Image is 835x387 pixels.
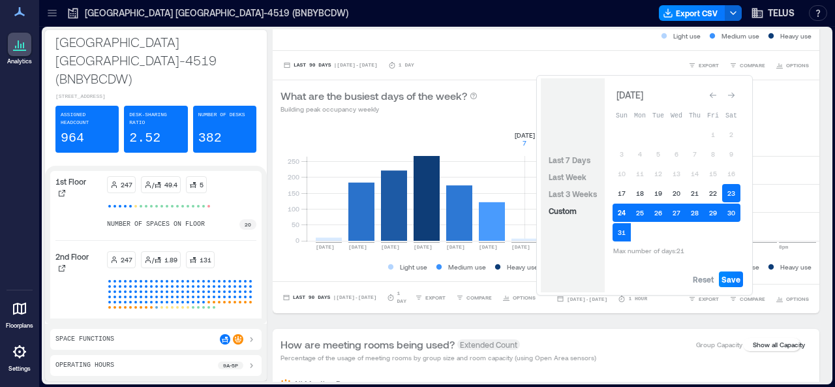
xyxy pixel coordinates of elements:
[3,29,36,69] a: Analytics
[198,129,222,147] p: 382
[631,106,649,124] th: Monday
[500,291,538,304] button: OPTIONS
[649,204,667,222] button: 26
[673,31,701,41] p: Light use
[466,294,492,302] span: COMPARE
[567,296,607,302] span: [DATE] - [DATE]
[649,106,667,124] th: Tuesday
[613,184,631,202] button: 17
[7,57,32,65] p: Analytics
[6,322,33,330] p: Floorplans
[699,295,719,303] span: EXPORT
[722,204,740,222] button: 30
[55,360,114,371] p: Operating Hours
[613,87,646,103] div: [DATE]
[348,244,367,250] text: [DATE]
[613,247,684,255] span: Max number of days: 21
[381,244,400,250] text: [DATE]
[704,204,722,222] button: 29
[412,291,448,304] button: EXPORT
[649,145,667,163] button: 5
[507,262,538,272] p: Heavy use
[628,295,647,303] p: 1 Hour
[686,164,704,183] button: 14
[4,336,35,377] a: Settings
[281,352,596,363] p: Percentage of the usage of meeting rooms by group size and room capacity (using Open Area sensors)
[719,271,743,287] button: Save
[281,104,478,114] p: Building peak occupancy weekly
[8,365,31,373] p: Settings
[281,88,467,104] p: What are the busiest days of the week?
[689,112,701,119] span: Thu
[780,262,812,272] p: Heavy use
[722,106,740,124] th: Saturday
[727,59,768,72] button: COMPARE
[634,112,646,119] span: Mon
[288,173,299,181] tspan: 200
[200,255,211,265] p: 131
[652,112,664,119] span: Tue
[686,59,721,72] button: EXPORT
[425,294,446,302] span: EXPORT
[686,184,704,202] button: 21
[686,204,704,222] button: 28
[281,337,455,352] p: How are meeting rooms being used?
[649,184,667,202] button: 19
[613,223,631,241] button: 31
[457,339,520,350] span: Extended Count
[722,125,740,144] button: 2
[554,292,610,305] button: [DATE]-[DATE]
[152,255,154,265] p: /
[696,339,742,350] p: Group Capacity
[631,145,649,163] button: 4
[704,125,722,144] button: 1
[296,236,299,244] tspan: 0
[281,291,379,304] button: Last 90 Days |[DATE]-[DATE]
[85,7,348,20] p: [GEOGRAPHIC_DATA] [GEOGRAPHIC_DATA]-4519 (BNBYBCDW)
[288,157,299,165] tspan: 250
[779,244,789,250] text: 8pm
[61,111,114,127] p: Assigned Headcount
[107,219,205,230] p: number of spaces on floor
[546,169,589,185] button: Last Week
[400,262,427,272] p: Light use
[546,152,593,168] button: Last 7 Days
[511,244,530,250] text: [DATE]
[129,129,160,147] p: 2.52
[61,129,84,147] p: 964
[2,293,37,333] a: Floorplans
[721,31,759,41] p: Medium use
[613,145,631,163] button: 3
[686,292,721,305] button: EXPORT
[773,59,812,72] button: OPTIONS
[549,206,577,215] span: Custom
[722,184,740,202] button: 23
[786,295,809,303] span: OPTIONS
[414,244,433,250] text: [DATE]
[292,221,299,228] tspan: 50
[55,93,256,101] p: [STREET_ADDRESS]
[546,203,579,219] button: Custom
[613,164,631,183] button: 10
[740,61,765,69] span: COMPARE
[164,179,177,190] p: 49.4
[55,251,89,262] p: 2nd Floor
[780,31,812,41] p: Heavy use
[699,61,719,69] span: EXPORT
[631,204,649,222] button: 25
[773,292,812,305] button: OPTIONS
[288,189,299,197] tspan: 150
[223,362,238,369] p: 9a - 5p
[288,205,299,213] tspan: 100
[399,61,414,69] p: 1 Day
[198,111,245,119] p: Number of Desks
[667,145,686,163] button: 6
[448,262,486,272] p: Medium use
[121,179,132,190] p: 247
[722,86,740,104] button: Go to next month
[129,111,182,127] p: Desk-sharing ratio
[747,3,798,23] button: TELUS
[707,112,719,119] span: Fri
[727,292,768,305] button: COMPARE
[686,106,704,124] th: Thursday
